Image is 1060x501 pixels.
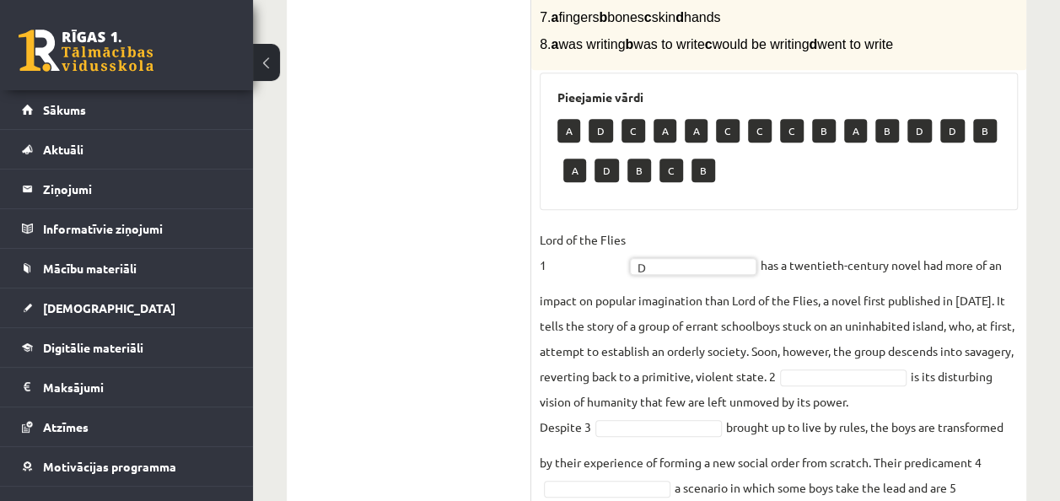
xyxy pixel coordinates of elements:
span: Mācību materiāli [43,261,137,276]
a: Informatīvie ziņojumi [22,209,232,248]
p: A [844,119,867,143]
b: a [551,37,558,51]
a: Digitālie materiāli [22,328,232,367]
legend: Informatīvie ziņojumi [43,209,232,248]
span: Sākums [43,102,86,117]
span: 7. fingers bones skin hands [540,10,720,24]
p: C [780,119,804,143]
b: b [625,37,633,51]
b: d [809,37,817,51]
p: C [716,119,740,143]
b: c [705,37,713,51]
b: c [644,10,652,24]
p: C [748,119,772,143]
a: [DEMOGRAPHIC_DATA] [22,288,232,327]
a: Mācību materiāli [22,249,232,288]
p: C [659,159,683,182]
p: Despite 3 [540,414,591,439]
span: Motivācijas programma [43,459,176,474]
p: C [621,119,645,143]
a: Maksājumi [22,368,232,407]
p: D [595,159,619,182]
a: D [630,258,756,275]
a: Aktuāli [22,130,232,169]
span: D [638,259,734,276]
p: A [563,159,586,182]
h3: Pieejamie vārdi [557,90,1000,105]
p: D [907,119,932,143]
b: d [675,10,684,24]
b: b [599,10,607,24]
p: B [691,159,715,182]
span: 8. was writing was to write would be writing went to write [540,37,893,51]
p: D [589,119,613,143]
span: Atzīmes [43,419,89,434]
p: A [685,119,708,143]
legend: Ziņojumi [43,170,232,208]
p: B [973,119,997,143]
p: D [940,119,965,143]
a: Sākums [22,90,232,129]
b: a [551,10,558,24]
legend: Maksājumi [43,368,232,407]
a: Motivācijas programma [22,447,232,486]
p: A [654,119,676,143]
p: A [557,119,580,143]
span: [DEMOGRAPHIC_DATA] [43,300,175,315]
p: B [875,119,899,143]
span: Aktuāli [43,142,83,157]
a: Atzīmes [22,407,232,446]
span: Digitālie materiāli [43,340,143,355]
p: Lord of the Flies 1 [540,227,626,277]
a: Ziņojumi [22,170,232,208]
p: B [627,159,651,182]
a: Rīgas 1. Tālmācības vidusskola [19,30,153,72]
p: B [812,119,836,143]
